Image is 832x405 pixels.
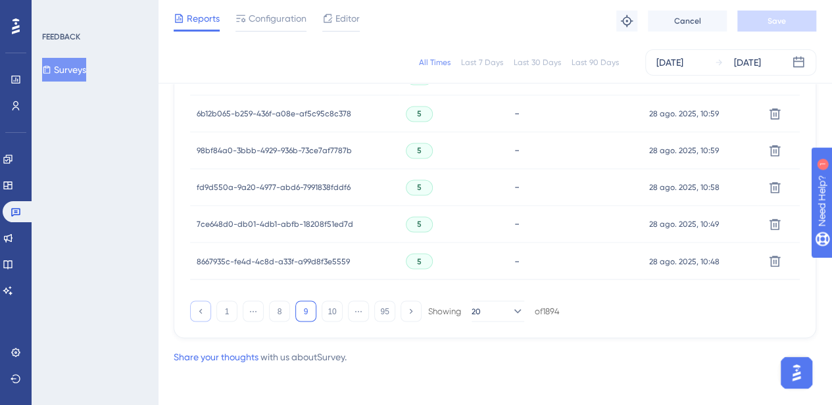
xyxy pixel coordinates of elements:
span: Editor [335,11,360,26]
span: 5 [417,145,422,156]
button: ⋯ [243,300,264,322]
span: 28 ago. 2025, 10:58 [649,182,720,193]
button: 1 [216,300,237,322]
span: 98bf84a0-3bbb-4929-936b-73ce7af7787b [197,145,352,156]
div: - [514,218,636,230]
span: Configuration [249,11,306,26]
button: 95 [374,300,395,322]
div: of 1894 [535,305,560,317]
span: 8667935c-fe4d-4c8d-a33f-a99d8f3e5559 [197,256,350,266]
button: ⋯ [348,300,369,322]
div: All Times [419,57,451,68]
span: 20 [472,306,481,316]
span: 28 ago. 2025, 10:49 [649,219,719,229]
span: 28 ago. 2025, 10:59 [649,108,719,119]
span: 28 ago. 2025, 10:59 [649,145,719,156]
div: Last 7 Days [461,57,503,68]
div: Last 30 Days [514,57,561,68]
div: - [514,254,636,267]
div: - [514,144,636,156]
span: Save [768,16,786,26]
span: Reports [187,11,220,26]
span: 5 [417,219,422,229]
iframe: UserGuiding AI Assistant Launcher [777,353,816,393]
button: 9 [295,300,316,322]
span: fd9d550a-9a20-4977-abd6-7991838fddf6 [197,182,351,193]
button: 10 [322,300,343,322]
div: [DATE] [656,55,683,70]
button: Surveys [42,58,86,82]
button: Save [737,11,816,32]
div: [DATE] [734,55,761,70]
span: 5 [417,256,422,266]
button: 8 [269,300,290,322]
div: Last 90 Days [572,57,619,68]
div: - [514,181,636,193]
span: 7ce648d0-db01-4db1-abfb-18208f51ed7d [197,219,353,229]
span: 28 ago. 2025, 10:48 [649,256,720,266]
span: Cancel [674,16,701,26]
div: - [514,107,636,120]
div: with us about Survey . [174,348,347,364]
span: Need Help? [31,3,82,19]
span: 5 [417,108,422,119]
div: 1 [91,7,95,17]
span: 6b12b065-b259-436f-a08e-af5c95c8c378 [197,108,351,119]
div: FEEDBACK [42,32,80,42]
button: 20 [472,300,524,322]
div: Showing [428,305,461,317]
span: 5 [417,182,422,193]
button: Cancel [648,11,727,32]
a: Share your thoughts [174,351,258,362]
